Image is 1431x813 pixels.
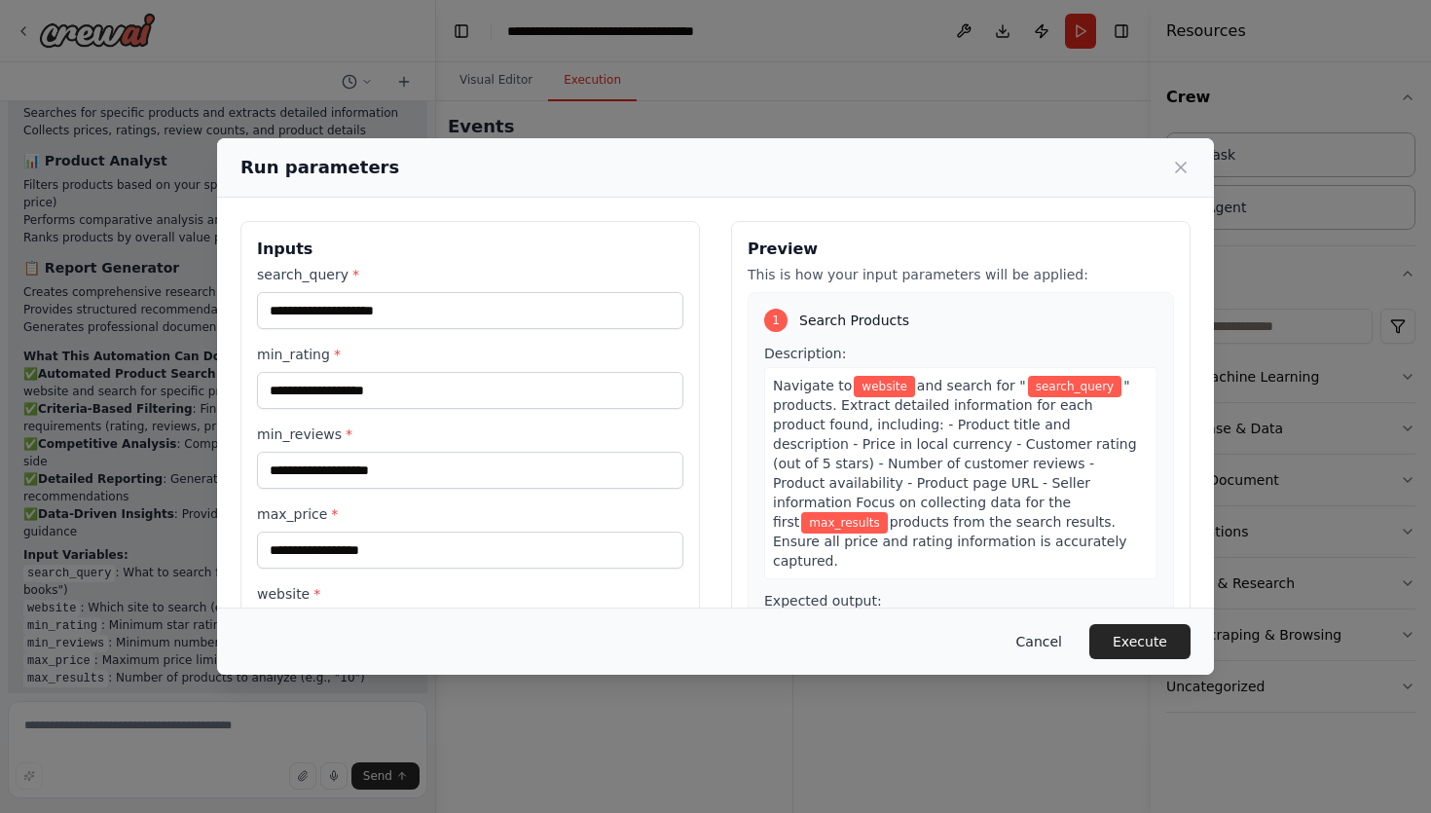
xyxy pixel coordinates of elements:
[854,376,915,397] span: Variable: website
[764,593,882,609] span: Expected output:
[257,265,683,284] label: search_query
[1001,624,1078,659] button: Cancel
[1028,376,1122,397] span: Variable: search_query
[257,345,683,364] label: min_rating
[917,378,1026,393] span: and search for "
[748,238,1174,261] h3: Preview
[773,378,852,393] span: Navigate to
[748,265,1174,284] p: This is how your input parameters will be applied:
[773,378,1137,530] span: " products. Extract detailed information for each product found, including: - Product title and d...
[799,311,909,330] span: Search Products
[764,346,846,361] span: Description:
[257,238,683,261] h3: Inputs
[1089,624,1191,659] button: Execute
[240,154,399,181] h2: Run parameters
[257,425,683,444] label: min_reviews
[257,584,683,604] label: website
[773,514,1127,569] span: products from the search results. Ensure all price and rating information is accurately captured.
[764,309,788,332] div: 1
[801,512,887,534] span: Variable: max_results
[257,504,683,524] label: max_price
